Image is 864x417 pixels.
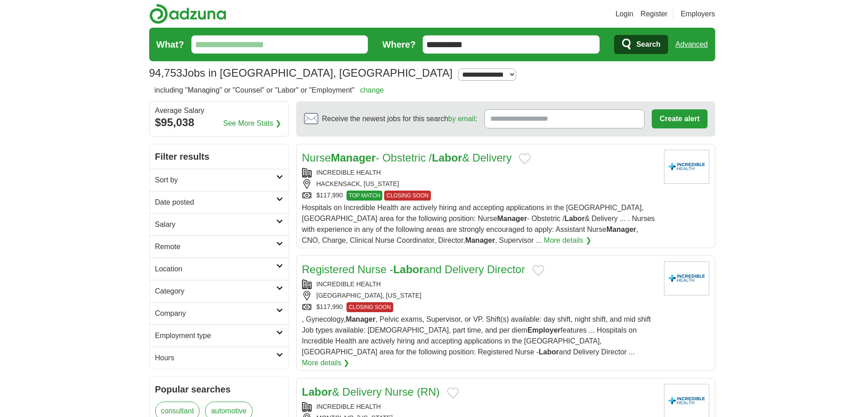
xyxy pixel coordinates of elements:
[155,107,283,114] div: Average Salary
[675,35,708,54] a: Advanced
[636,35,660,54] span: Search
[347,191,382,201] span: TOP MATCH
[664,150,709,184] img: Company logo
[149,4,226,24] img: Adzuna logo
[640,9,668,20] a: Register
[382,38,415,51] label: Where?
[155,85,384,96] h2: including "Managing" or "Counsel" or "Labor" or "Employment"
[448,115,475,123] a: by email
[302,204,655,244] span: Hospitals on Incredible Health are actively hiring and accepting applications in the [GEOGRAPHIC_...
[155,241,276,252] h2: Remote
[302,179,657,189] div: HACKENSACK, [US_STATE]
[544,235,591,246] a: More details ❯
[150,324,288,347] a: Employment type
[465,236,495,244] strong: Manager
[539,348,559,356] strong: Labor
[302,263,525,275] a: Registered Nurse -Laborand Delivery Director
[393,263,424,275] strong: Labor
[532,265,544,276] button: Add to favorite jobs
[302,291,657,300] div: [GEOGRAPHIC_DATA], [US_STATE]
[331,152,376,164] strong: Manager
[155,353,276,363] h2: Hours
[681,9,715,20] a: Employers
[149,67,453,79] h1: Jobs in [GEOGRAPHIC_DATA], [GEOGRAPHIC_DATA]
[606,226,636,233] strong: Manager
[302,191,657,201] div: $117,990
[155,175,276,186] h2: Sort by
[384,191,431,201] span: CLOSING SOON
[347,302,393,312] span: CLOSING SOON
[614,35,668,54] button: Search
[302,152,512,164] a: NurseManager- Obstetric /Labor& Delivery
[565,215,585,222] strong: Labor
[302,358,350,368] a: More details ❯
[150,280,288,302] a: Category
[302,402,657,412] div: INCREDIBLE HEALTH
[149,65,182,81] span: 94,753
[155,219,276,230] h2: Salary
[155,114,283,131] div: $95,038
[150,258,288,280] a: Location
[150,169,288,191] a: Sort by
[615,9,633,20] a: Login
[155,308,276,319] h2: Company
[155,264,276,275] h2: Location
[302,315,651,356] span: , Gynecology, , Pelvic exams, Supervisor, or VP. Shift(s) available: day shift, night shift, and ...
[155,383,283,396] h2: Popular searches
[155,286,276,297] h2: Category
[150,144,288,169] h2: Filter results
[497,215,527,222] strong: Manager
[302,280,657,289] div: INCREDIBLE HEALTH
[150,302,288,324] a: Company
[432,152,462,164] strong: Labor
[155,197,276,208] h2: Date posted
[302,386,332,398] strong: Labor
[447,388,459,398] button: Add to favorite jobs
[346,315,376,323] strong: Manager
[302,168,657,177] div: INCREDIBLE HEALTH
[223,118,281,129] a: See More Stats ❯
[360,86,384,94] a: change
[155,330,276,341] h2: Employment type
[150,213,288,235] a: Salary
[302,386,440,398] a: Labor& Delivery Nurse (RN)
[156,38,184,51] label: What?
[652,109,707,128] button: Create alert
[150,191,288,213] a: Date posted
[519,153,531,164] button: Add to favorite jobs
[150,235,288,258] a: Remote
[322,113,477,124] span: Receive the newest jobs for this search :
[150,347,288,369] a: Hours
[664,261,709,295] img: Company logo
[302,302,657,312] div: $117,990
[527,326,561,334] strong: Employer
